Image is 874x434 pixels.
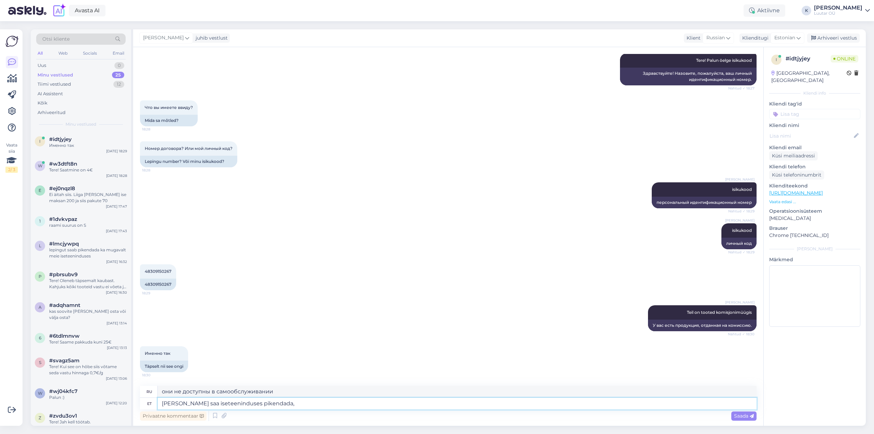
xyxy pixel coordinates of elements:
span: 18:28 [142,127,168,132]
div: [GEOGRAPHIC_DATA], [GEOGRAPHIC_DATA] [771,70,847,84]
span: #wj04kfc7 [49,388,77,394]
img: Askly Logo [5,35,18,48]
span: #zvdu3ov1 [49,413,77,419]
p: [MEDICAL_DATA] [769,215,860,222]
span: Tere! Palun öelge isikukood [696,58,752,63]
div: Tere! Jah kell töötab. [49,419,127,425]
a: [PERSON_NAME]Luutar OÜ [814,5,870,16]
div: Palun :) [49,394,127,401]
div: Küsi meiliaadressi [769,151,818,160]
span: [PERSON_NAME] [725,300,755,305]
a: Avasta AI [69,5,105,16]
div: Tere! Oleneb täpsemalt kaubast. Kahjuks kõiki tooteid vastu ei võeta ja osadele toodetele pakume ... [49,278,127,290]
div: ru [146,386,152,397]
div: Socials [82,49,98,58]
span: Online [831,55,858,62]
div: [DATE] 9:58 [108,425,127,430]
div: [DATE] 17:43 [106,228,127,234]
input: Lisa nimi [770,132,852,140]
p: Brauser [769,225,860,232]
span: isikukood [732,228,752,233]
div: Tere! Saatmine on 4€ [49,167,127,173]
span: #adqhamnt [49,302,80,308]
span: 1 [39,219,41,224]
div: et [147,398,152,409]
span: Estonian [774,34,795,42]
div: kas soovite [PERSON_NAME] osta või välja osta? [49,308,127,321]
div: 2 / 3 [5,167,18,173]
div: Kõik [38,100,47,107]
div: Luutar OÜ [814,11,862,16]
p: Chrome [TECHNICAL_ID] [769,232,860,239]
span: #pbrsubv9 [49,271,77,278]
div: 48309150267 [140,279,176,290]
div: Lepingu number? Või minu isikukood? [140,156,237,167]
span: i [39,139,41,144]
div: [DATE] 16:32 [106,259,127,264]
input: Lisa tag [769,109,860,119]
div: Minu vestlused [38,72,73,79]
div: juhib vestlust [193,34,228,42]
span: 18:30 [142,373,168,378]
textarea: [PERSON_NAME] saa iseteeninduses pikendada, [158,398,757,409]
div: У вас есть продукция, отданная на комиссию. [648,320,757,331]
div: [PERSON_NAME] [769,246,860,252]
span: Nähtud ✓ 18:29 [728,209,755,214]
div: [DATE] 13:06 [106,376,127,381]
span: w [38,163,42,168]
div: Email [111,49,126,58]
p: Vaata edasi ... [769,199,860,205]
div: [DATE] 18:29 [106,149,127,154]
div: Küsi telefoninumbrit [769,170,824,180]
span: [PERSON_NAME] [725,177,755,182]
span: p [39,274,42,279]
div: Arhiveeri vestlus [807,33,860,43]
div: [DATE] 16:30 [106,290,127,295]
div: 12 [113,81,124,88]
span: Teil on tooted komisjonimüügis [687,310,752,315]
div: [DATE] 13:14 [107,321,127,326]
span: #6tdlmnvw [49,333,80,339]
div: 0 [114,62,124,69]
div: Aktiivne [744,4,785,17]
span: Nähtud ✓ 18:29 [728,250,755,255]
div: Web [57,49,69,58]
div: Kliendi info [769,90,860,96]
span: #ej0nqzl8 [49,185,75,192]
span: l [39,243,41,248]
span: isikukood [732,187,752,192]
p: Kliendi nimi [769,122,860,129]
span: e [39,188,41,193]
div: Täpselt nii see ongi [140,361,188,372]
p: Märkmed [769,256,860,263]
span: 18:29 [142,291,168,296]
span: Что вы имеете ввиду? [145,105,193,110]
span: s [39,360,41,365]
img: explore-ai [52,3,66,18]
p: Kliendi telefon [769,163,860,170]
div: Именно так [49,142,127,149]
div: [DATE] 13:13 [107,345,127,350]
div: Ei äitah siis. Liiga [PERSON_NAME] ise maksan 200 ja siis pakute 70 [49,192,127,204]
div: Tere! Saame pakkuda kuni 25€ [49,339,127,345]
div: K [802,6,811,15]
div: Mida sa mõtled? [140,115,198,126]
span: a [39,305,42,310]
div: Uus [38,62,46,69]
div: Vaata siia [5,142,18,173]
span: Russian [706,34,725,42]
div: AI Assistent [38,90,63,97]
span: #lmcjywpq [49,241,79,247]
span: i [776,57,777,62]
span: [PERSON_NAME] [725,218,755,223]
div: lepingut saab pikendada ka mugavalt meie iseteeninduses [49,247,127,259]
div: 25 [112,72,124,79]
span: [PERSON_NAME] [143,34,184,42]
span: z [39,415,41,420]
div: Klient [684,34,701,42]
span: w [38,391,42,396]
p: Klienditeekond [769,182,860,190]
div: [DATE] 17:47 [106,204,127,209]
div: Здравствуйте! Назовите, пожалуйста, ваш личный идентификационный номер. [620,68,757,85]
div: Klienditugi [739,34,769,42]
